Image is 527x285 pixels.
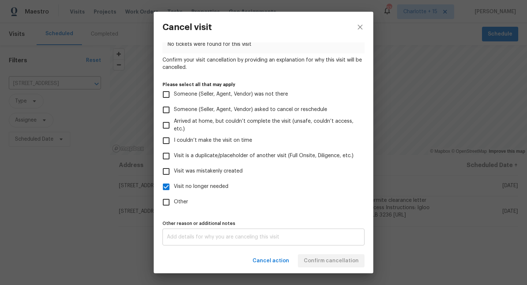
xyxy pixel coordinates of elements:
span: Someone (Seller, Agent, Vendor) asked to cancel or reschedule [174,106,327,114]
span: Confirm your visit cancellation by providing an explanation for why this visit will be cancelled. [162,56,365,71]
span: Visit is a duplicate/placeholder of another visit (Full Onsite, Diligence, etc.) [174,152,354,160]
span: Visit no longer needed [174,183,228,190]
span: Cancel action [253,256,289,266]
span: I couldn’t make the visit on time [174,137,252,144]
span: Someone (Seller, Agent, Vendor) was not there [174,90,288,98]
h3: Cancel visit [162,22,212,32]
label: Please select all that may apply [162,82,365,87]
span: Other [174,198,188,206]
button: close [347,12,373,42]
label: Other reason or additional notes [162,221,365,226]
span: No tickets were found for this visit [168,41,359,48]
span: Arrived at home, but couldn’t complete the visit (unsafe, couldn’t access, etc.) [174,118,359,133]
span: Visit was mistakenly created [174,167,243,175]
button: Cancel action [250,254,292,268]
